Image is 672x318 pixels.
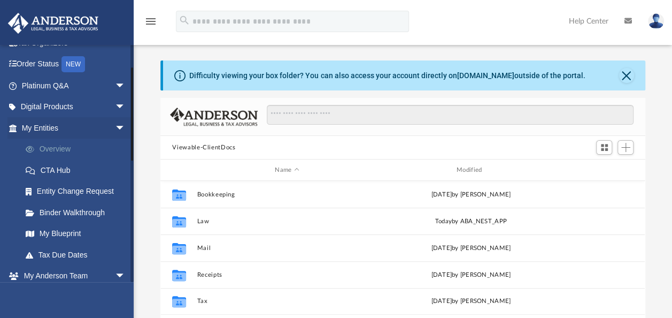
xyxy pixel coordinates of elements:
a: Platinum Q&Aarrow_drop_down [7,75,142,96]
a: My Blueprint [15,223,136,245]
span: arrow_drop_down [115,96,136,118]
button: Bookkeeping [197,191,377,198]
button: Viewable-ClientDocs [172,143,235,153]
div: by ABA_NEST_APP [381,217,561,226]
a: Tax Due Dates [15,244,142,266]
button: Receipts [197,271,377,278]
button: Add [617,140,634,155]
a: menu [144,20,157,28]
div: id [165,165,192,175]
div: [DATE] by [PERSON_NAME] [381,190,561,200]
a: Entity Change Request [15,181,142,202]
a: Digital Productsarrow_drop_down [7,96,142,118]
i: menu [144,15,157,28]
a: [DOMAIN_NAME] [457,71,514,80]
i: search [179,14,190,26]
img: User Pic [648,13,664,29]
a: My Entitiesarrow_drop_down [7,117,142,139]
button: Tax [197,298,377,305]
button: Mail [197,245,377,252]
input: Search files and folders [267,105,634,125]
span: today [435,218,452,224]
a: CTA Hub [15,160,142,181]
span: arrow_drop_down [115,75,136,97]
div: Name [197,165,376,175]
button: Switch to Grid View [596,140,612,155]
button: Law [197,218,377,225]
a: Order StatusNEW [7,54,142,75]
a: My Anderson Teamarrow_drop_down [7,266,136,287]
div: NEW [61,56,85,72]
a: Binder Walkthrough [15,202,142,223]
div: Difficulty viewing your box folder? You can also access your account directly on outside of the p... [189,70,585,81]
div: [DATE] by [PERSON_NAME] [381,270,561,280]
div: id [566,165,640,175]
div: Modified [381,165,561,175]
img: Anderson Advisors Platinum Portal [5,13,102,34]
div: [DATE] by [PERSON_NAME] [381,244,561,253]
a: Overview [15,139,142,160]
button: Close [619,68,634,83]
span: arrow_drop_down [115,266,136,287]
div: [DATE] by [PERSON_NAME] [381,297,561,306]
span: arrow_drop_down [115,117,136,139]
